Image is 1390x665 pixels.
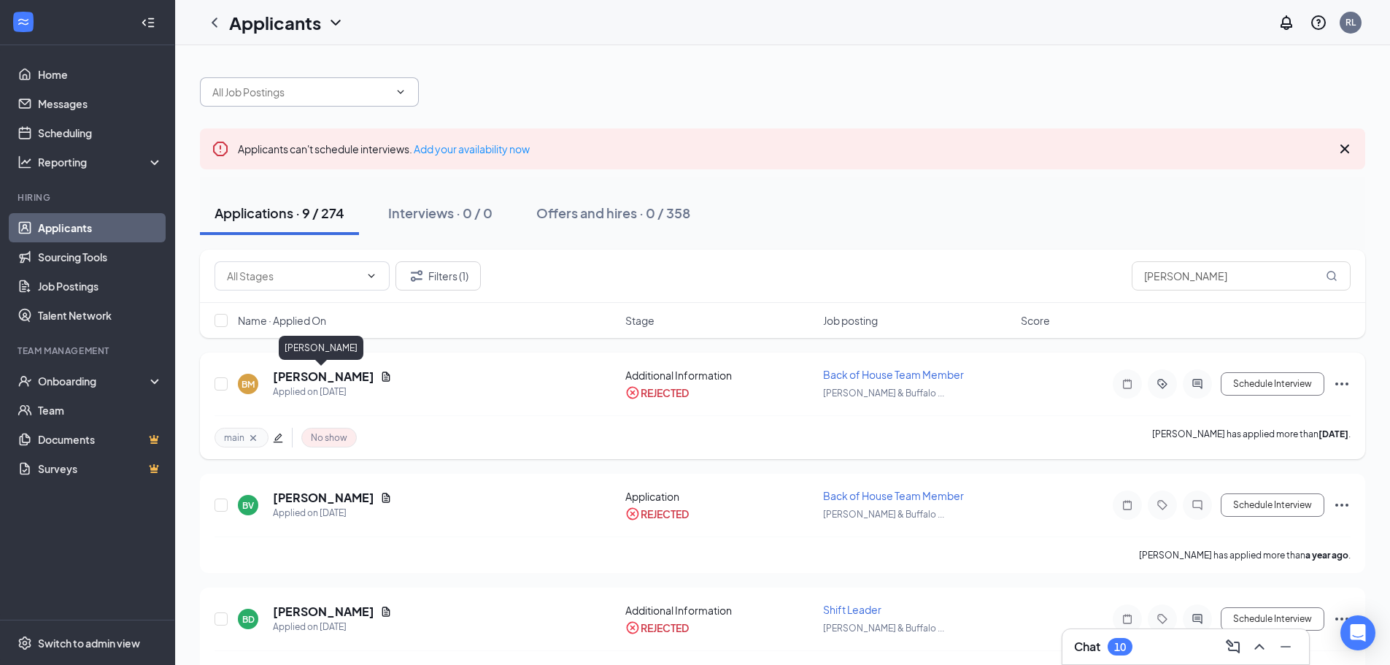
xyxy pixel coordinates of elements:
[1119,499,1136,511] svg: Note
[1224,638,1242,656] svg: ComposeMessage
[395,86,406,98] svg: ChevronDown
[823,489,964,502] span: Back of House Team Member
[38,454,163,483] a: SurveysCrown
[206,14,223,31] svg: ChevronLeft
[1333,610,1351,628] svg: Ellipses
[641,620,689,635] div: REJECTED
[327,14,344,31] svg: ChevronDown
[18,374,32,388] svg: UserCheck
[38,636,140,650] div: Switch to admin view
[224,431,244,444] span: main
[823,603,881,616] span: Shift Leader
[38,118,163,147] a: Scheduling
[1132,261,1351,291] input: Search in applications
[238,142,530,155] span: Applicants can't schedule interviews.
[1139,549,1351,561] p: [PERSON_NAME] has applied more than .
[38,213,163,242] a: Applicants
[279,336,363,360] div: [PERSON_NAME]
[1310,14,1327,31] svg: QuestionInfo
[311,431,347,444] span: No show
[18,191,160,204] div: Hiring
[1221,372,1324,396] button: Schedule Interview
[273,490,374,506] h5: [PERSON_NAME]
[380,606,392,618] svg: Document
[18,636,32,650] svg: Settings
[38,374,150,388] div: Onboarding
[273,620,392,634] div: Applied on [DATE]
[1248,635,1271,658] button: ChevronUp
[625,368,814,383] div: Additional Information
[1221,635,1245,658] button: ComposeMessage
[38,301,163,330] a: Talent Network
[229,10,321,35] h1: Applicants
[38,155,163,169] div: Reporting
[625,603,814,618] div: Additional Information
[641,385,689,400] div: REJECTED
[227,268,360,284] input: All Stages
[1119,378,1136,390] svg: Note
[38,60,163,89] a: Home
[625,620,640,635] svg: CrossCircle
[273,433,283,443] span: edit
[625,489,814,504] div: Application
[823,509,944,520] span: [PERSON_NAME] & Buffalo ...
[238,313,326,328] span: Name · Applied On
[1189,378,1206,390] svg: ActiveChat
[366,270,377,282] svg: ChevronDown
[1336,140,1354,158] svg: Cross
[1333,496,1351,514] svg: Ellipses
[38,89,163,118] a: Messages
[1152,428,1351,447] p: [PERSON_NAME] has applied more than .
[16,15,31,29] svg: WorkstreamLogo
[38,242,163,272] a: Sourcing Tools
[1021,313,1050,328] span: Score
[1221,493,1324,517] button: Schedule Interview
[273,369,374,385] h5: [PERSON_NAME]
[242,378,255,391] div: BM
[141,15,155,30] svg: Collapse
[212,84,389,100] input: All Job Postings
[625,507,640,521] svg: CrossCircle
[1114,641,1126,653] div: 10
[38,396,163,425] a: Team
[414,142,530,155] a: Add your availability now
[380,492,392,504] svg: Document
[18,345,160,357] div: Team Management
[1154,378,1171,390] svg: ActiveTag
[823,388,944,399] span: [PERSON_NAME] & Buffalo ...
[1154,613,1171,625] svg: Tag
[395,261,481,291] button: Filter Filters (1)
[388,204,493,222] div: Interviews · 0 / 0
[247,432,259,444] svg: Cross
[242,499,254,512] div: BV
[1074,639,1100,655] h3: Chat
[1277,638,1294,656] svg: Minimize
[215,204,344,222] div: Applications · 9 / 274
[38,272,163,301] a: Job Postings
[380,371,392,383] svg: Document
[1221,607,1324,631] button: Schedule Interview
[1274,635,1297,658] button: Minimize
[536,204,690,222] div: Offers and hires · 0 / 358
[641,507,689,521] div: REJECTED
[1119,613,1136,625] svg: Note
[1326,270,1337,282] svg: MagnifyingGlass
[242,613,255,626] div: BD
[18,155,32,169] svg: Analysis
[38,425,163,454] a: DocumentsCrown
[1345,16,1356,28] div: RL
[1189,499,1206,511] svg: ChatInactive
[212,140,229,158] svg: Error
[823,368,964,381] span: Back of House Team Member
[1154,499,1171,511] svg: Tag
[1333,375,1351,393] svg: Ellipses
[625,313,655,328] span: Stage
[1340,615,1375,650] div: Open Intercom Messenger
[823,313,878,328] span: Job posting
[625,385,640,400] svg: CrossCircle
[1189,613,1206,625] svg: ActiveChat
[273,385,392,399] div: Applied on [DATE]
[823,623,944,634] span: [PERSON_NAME] & Buffalo ...
[273,604,374,620] h5: [PERSON_NAME]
